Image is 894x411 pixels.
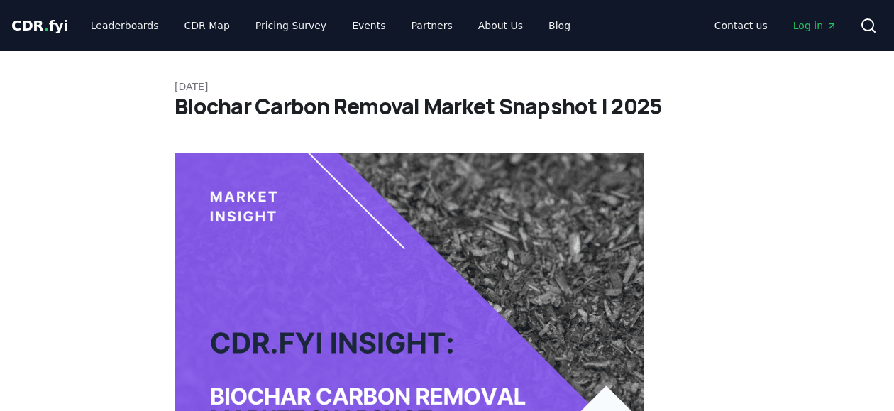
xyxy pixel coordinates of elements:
[400,13,464,38] a: Partners
[703,13,849,38] nav: Main
[341,13,397,38] a: Events
[782,13,849,38] a: Log in
[173,13,241,38] a: CDR Map
[537,13,582,38] a: Blog
[793,18,837,33] span: Log in
[244,13,338,38] a: Pricing Survey
[175,94,719,119] h1: Biochar Carbon Removal Market Snapshot | 2025
[79,13,582,38] nav: Main
[11,17,68,34] span: CDR fyi
[175,80,719,94] p: [DATE]
[467,13,534,38] a: About Us
[79,13,170,38] a: Leaderboards
[44,17,49,34] span: .
[703,13,779,38] a: Contact us
[11,16,68,35] a: CDR.fyi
